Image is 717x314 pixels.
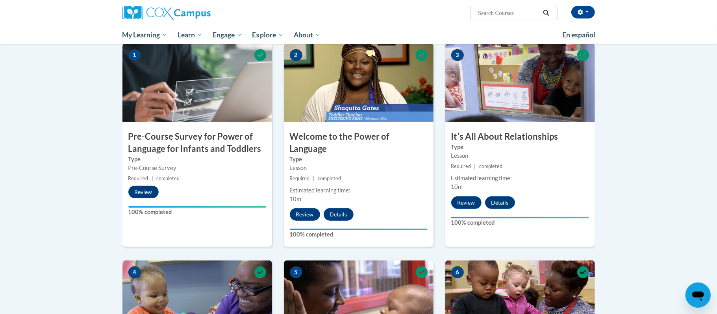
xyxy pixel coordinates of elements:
[122,30,167,40] span: My Learning
[122,6,272,20] a: Cox Campus
[152,175,153,181] span: |
[451,174,589,183] div: Estimated learning time:
[445,131,595,143] h3: Itʹs All About Relationships
[290,175,310,181] span: Required
[563,31,596,39] span: En español
[284,131,434,155] h3: Welcome to the Power of Language
[208,26,247,44] a: Engage
[290,186,428,195] div: Estimated learning time:
[290,229,428,230] div: Your progress
[128,164,266,172] div: Pre-Course Survey
[451,217,589,218] div: Your progress
[247,26,289,44] a: Explore
[111,26,607,44] div: Main menu
[128,206,266,208] div: Your progress
[294,30,321,40] span: About
[477,8,540,18] input: Search Courses
[324,208,354,221] button: Details
[451,266,464,278] span: 6
[479,163,502,169] span: completed
[156,175,180,181] span: completed
[290,230,428,239] label: 100% completed
[451,183,463,190] span: 10m
[540,8,552,18] button: Search
[451,196,482,209] button: Review
[289,26,326,44] a: About
[122,6,211,20] img: Cox Campus
[128,266,141,278] span: 4
[290,164,428,172] div: Lesson
[318,175,341,181] span: completed
[128,49,141,61] span: 1
[213,30,242,40] span: Engage
[558,27,601,43] a: En español
[686,283,711,308] iframe: Button to launch messaging window
[290,155,428,164] label: Type
[128,175,148,181] span: Required
[451,218,589,227] label: 100% completed
[178,30,202,40] span: Learn
[571,6,595,18] button: Account Settings
[284,43,434,122] img: Course Image
[117,26,173,44] a: My Learning
[290,208,320,221] button: Review
[451,151,589,160] div: Lesson
[451,163,471,169] span: Required
[172,26,208,44] a: Learn
[128,208,266,216] label: 100% completed
[128,155,266,164] label: Type
[485,196,515,209] button: Details
[122,131,272,155] h3: Pre-Course Survey for Power of Language for Infants and Toddlers
[290,196,302,202] span: 10m
[290,266,302,278] span: 5
[252,30,283,40] span: Explore
[128,186,159,198] button: Review
[451,143,589,151] label: Type
[290,49,302,61] span: 2
[451,49,464,61] span: 3
[474,163,476,169] span: |
[122,43,272,122] img: Course Image
[445,43,595,122] img: Course Image
[313,175,315,181] span: |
